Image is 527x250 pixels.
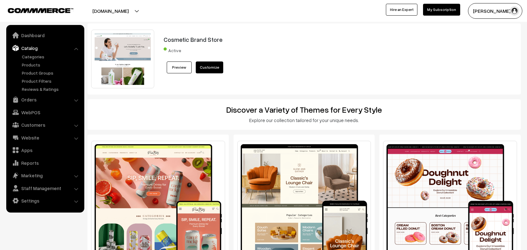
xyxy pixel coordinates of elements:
[196,61,223,73] a: Customize
[167,61,192,73] a: Preview
[20,70,82,76] a: Product Groups
[20,53,82,60] a: Categories
[92,117,516,123] h3: Explore our collection tailored for your unique needs.
[8,195,82,206] a: Settings
[8,8,73,13] img: COMMMERCE
[510,6,519,16] img: user
[8,132,82,143] a: Website
[8,183,82,194] a: Staff Management
[20,61,82,68] a: Products
[8,94,82,105] a: Orders
[8,30,82,41] a: Dashboard
[8,107,82,118] a: WebPOS
[91,30,154,88] img: Cosmetic Brand Store
[8,42,82,54] a: Catalog
[8,6,62,14] a: COMMMERCE
[8,170,82,181] a: Marketing
[71,3,150,19] button: [DOMAIN_NAME]
[164,46,195,54] span: Active
[8,145,82,156] a: Apps
[8,119,82,130] a: Customers
[164,36,481,43] h3: Cosmetic Brand Store
[20,78,82,84] a: Product Filters
[8,157,82,169] a: Reports
[386,4,417,16] a: Hire an Expert
[20,86,82,92] a: Reviews & Ratings
[92,105,516,115] h2: Discover a Variety of Themes for Every Style
[423,4,460,16] a: My Subscription
[468,3,522,19] button: [PERSON_NAME] s…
